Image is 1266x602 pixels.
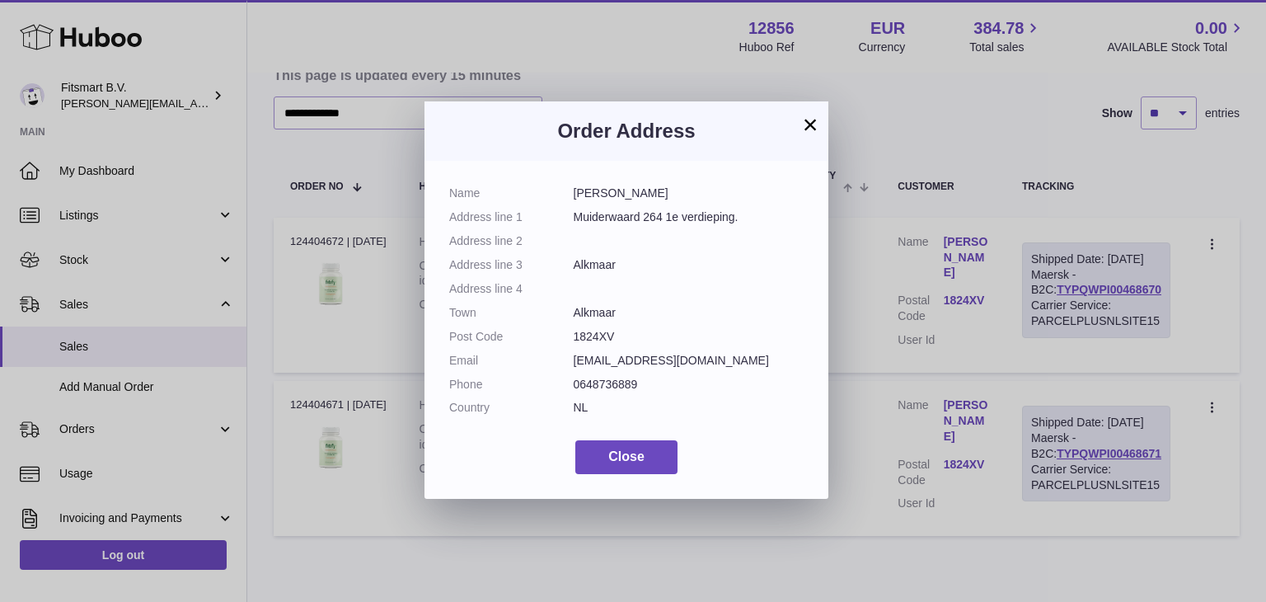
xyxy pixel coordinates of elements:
[800,115,820,134] button: ×
[449,257,574,273] dt: Address line 3
[574,329,804,345] dd: 1824XV
[449,400,574,416] dt: Country
[574,186,804,201] dd: [PERSON_NAME]
[449,329,574,345] dt: Post Code
[574,305,804,321] dd: Alkmaar
[574,209,804,225] dd: Muiderwaard 264 1e verdieping.
[574,400,804,416] dd: NL
[449,186,574,201] dt: Name
[449,305,574,321] dt: Town
[608,449,645,463] span: Close
[574,353,804,369] dd: [EMAIL_ADDRESS][DOMAIN_NAME]
[449,281,574,297] dt: Address line 4
[449,209,574,225] dt: Address line 1
[449,118,804,144] h3: Order Address
[574,377,804,393] dd: 0648736889
[449,353,574,369] dt: Email
[575,440,678,474] button: Close
[574,257,804,273] dd: Alkmaar
[449,377,574,393] dt: Phone
[449,233,574,249] dt: Address line 2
